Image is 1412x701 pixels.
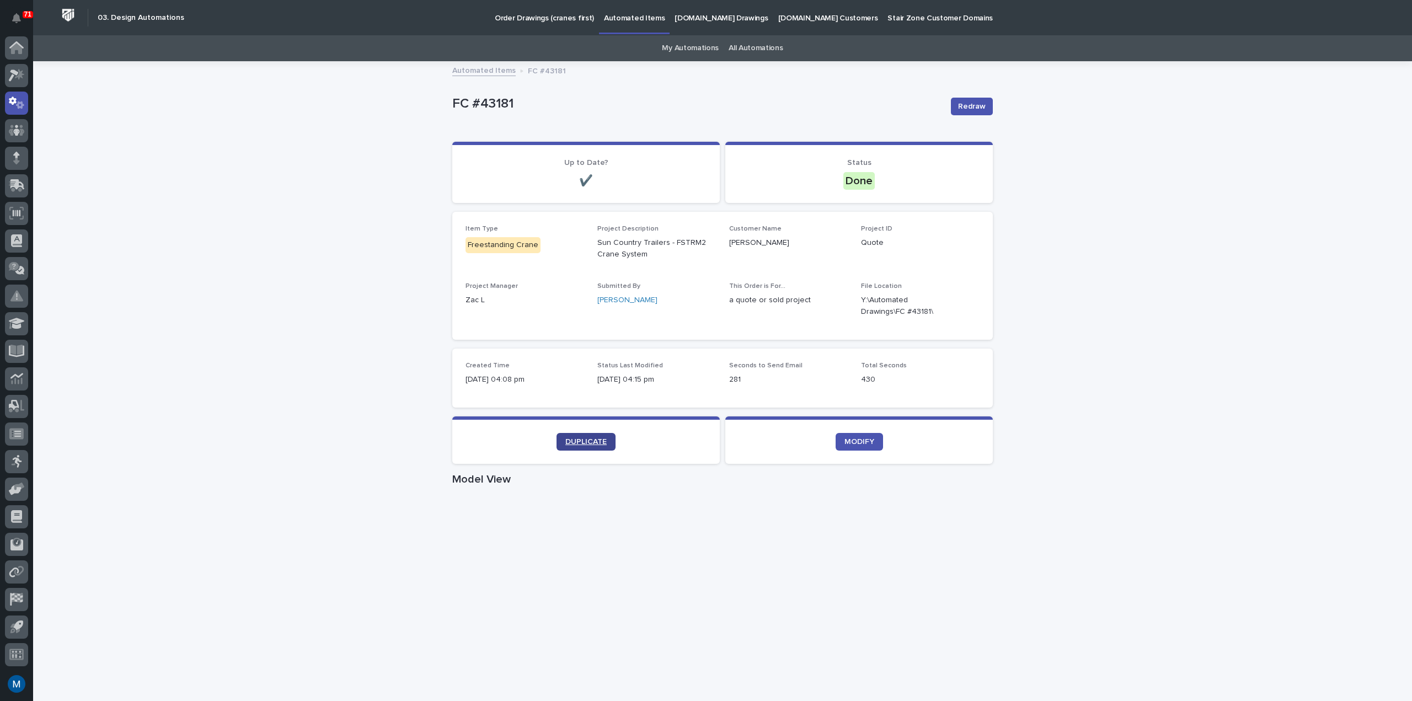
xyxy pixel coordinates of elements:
div: Notifications71 [14,13,28,31]
span: File Location [861,283,902,290]
a: [PERSON_NAME] [597,295,657,306]
span: Total Seconds [861,362,907,369]
p: Sun Country Trailers - FSTRM2 Crane System [597,237,716,260]
span: Created Time [466,362,510,369]
p: a quote or sold project [729,295,848,306]
a: MODIFY [836,433,883,451]
img: Workspace Logo [58,5,78,25]
span: Up to Date? [564,159,608,167]
div: Done [843,172,875,190]
span: Redraw [958,101,986,112]
p: FC #43181 [528,64,566,76]
p: Quote [861,237,980,249]
span: MODIFY [844,438,874,446]
button: Notifications [5,7,28,30]
span: Project ID [861,226,892,232]
span: Submitted By [597,283,640,290]
a: DUPLICATE [557,433,616,451]
p: 71 [24,10,31,18]
a: Automated Items [452,63,516,76]
p: [DATE] 04:08 pm [466,374,584,386]
h1: Model View [452,473,993,486]
span: Item Type [466,226,498,232]
p: Zac L [466,295,584,306]
p: FC #43181 [452,96,942,112]
a: All Automations [729,35,783,61]
span: Seconds to Send Email [729,362,803,369]
p: 430 [861,374,980,386]
p: [PERSON_NAME] [729,237,848,249]
span: Project Manager [466,283,518,290]
div: Freestanding Crane [466,237,541,253]
span: Status [847,159,871,167]
span: Customer Name [729,226,782,232]
p: [DATE] 04:15 pm [597,374,716,386]
span: DUPLICATE [565,438,607,446]
p: ✔️ [466,174,707,188]
p: 281 [729,374,848,386]
h2: 03. Design Automations [98,13,184,23]
span: Status Last Modified [597,362,663,369]
button: users-avatar [5,672,28,695]
span: Project Description [597,226,659,232]
button: Redraw [951,98,993,115]
: Y:\Automated Drawings\FC #43181\ [861,295,953,318]
span: This Order is For... [729,283,785,290]
a: My Automations [662,35,719,61]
